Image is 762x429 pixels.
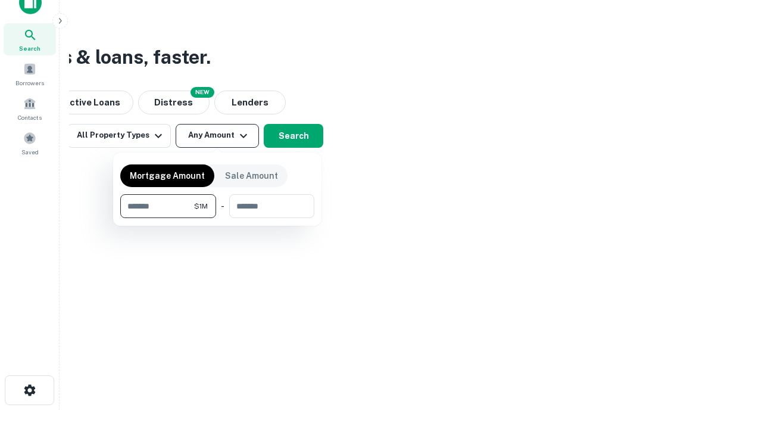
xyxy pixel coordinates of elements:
[225,169,278,182] p: Sale Amount
[130,169,205,182] p: Mortgage Amount
[702,334,762,391] iframe: Chat Widget
[221,194,224,218] div: -
[194,201,208,212] span: $1M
